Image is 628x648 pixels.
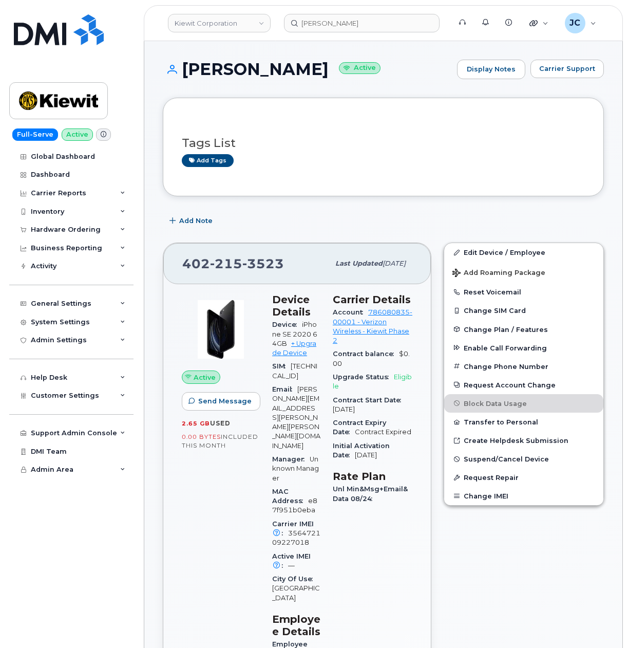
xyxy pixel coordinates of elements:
[444,468,603,487] button: Request Repair
[530,60,604,78] button: Carrier Support
[464,325,548,333] span: Change Plan / Features
[444,376,603,394] button: Request Account Change
[272,340,316,357] a: + Upgrade Device
[444,301,603,320] button: Change SIM Card
[182,433,221,440] span: 0.00 Bytes
[272,552,311,569] span: Active IMEI
[444,413,603,431] button: Transfer to Personal
[272,321,317,347] span: iPhone SE 2020 64GB
[272,584,320,601] span: [GEOGRAPHIC_DATA]
[333,419,386,436] span: Contract Expiry Date
[333,293,412,306] h3: Carrier Details
[444,394,603,413] button: Block Data Usage
[272,455,319,482] span: Unknown Manager
[444,450,603,468] button: Suspend/Cancel Device
[333,405,355,413] span: [DATE]
[444,283,603,301] button: Reset Voicemail
[272,520,314,537] span: Carrier IMEI
[272,455,310,463] span: Manager
[182,256,284,271] span: 402
[163,60,452,78] h1: [PERSON_NAME]
[583,603,620,640] iframe: Messenger Launcher
[272,529,320,546] span: 356472109227018
[288,562,295,569] span: —
[210,419,231,427] span: used
[182,137,585,150] h3: Tags List
[355,451,377,459] span: [DATE]
[242,256,284,271] span: 3523
[272,321,302,328] span: Device
[444,243,603,262] a: Edit Device / Employee
[182,420,210,427] span: 2.65 GB
[272,293,320,318] h3: Device Details
[272,362,317,379] span: [TECHNICAL_ID]
[198,396,252,406] span: Send Message
[333,485,408,502] span: Unl Min&Msg+Email&Data 08/24
[444,357,603,376] button: Change Phone Number
[452,269,545,279] span: Add Roaming Package
[333,350,399,358] span: Contract balance
[210,256,242,271] span: 215
[383,260,406,267] span: [DATE]
[333,308,368,316] span: Account
[272,488,308,505] span: MAC Address
[272,613,320,638] h3: Employee Details
[335,260,383,267] span: Last updated
[464,455,549,463] span: Suspend/Cancel Device
[444,339,603,357] button: Enable Call Forwarding
[444,487,603,505] button: Change IMEI
[444,320,603,339] button: Change Plan / Features
[333,470,412,483] h3: Rate Plan
[272,385,297,393] span: Email
[272,385,320,450] span: [PERSON_NAME][EMAIL_ADDRESS][PERSON_NAME][PERSON_NAME][DOMAIN_NAME]
[272,362,291,370] span: SIM
[457,60,525,79] a: Display Notes
[190,299,252,360] img: image20231002-3703462-2fle3a.jpeg
[272,575,318,583] span: City Of Use
[182,154,234,167] a: Add tags
[333,442,390,459] span: Initial Activation Date
[194,373,216,382] span: Active
[333,373,394,381] span: Upgrade Status
[444,431,603,450] a: Create Helpdesk Submission
[333,396,406,404] span: Contract Start Date
[333,350,410,367] span: $0.00
[355,428,411,436] span: Contract Expired
[179,216,213,226] span: Add Note
[464,344,547,351] span: Enable Call Forwarding
[182,392,260,411] button: Send Message
[539,64,595,73] span: Carrier Support
[339,62,380,74] small: Active
[444,262,603,283] button: Add Roaming Package
[333,308,412,344] a: 786080835-00001 - Verizon Wireless - Kiewit Phase 2
[163,212,221,230] button: Add Note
